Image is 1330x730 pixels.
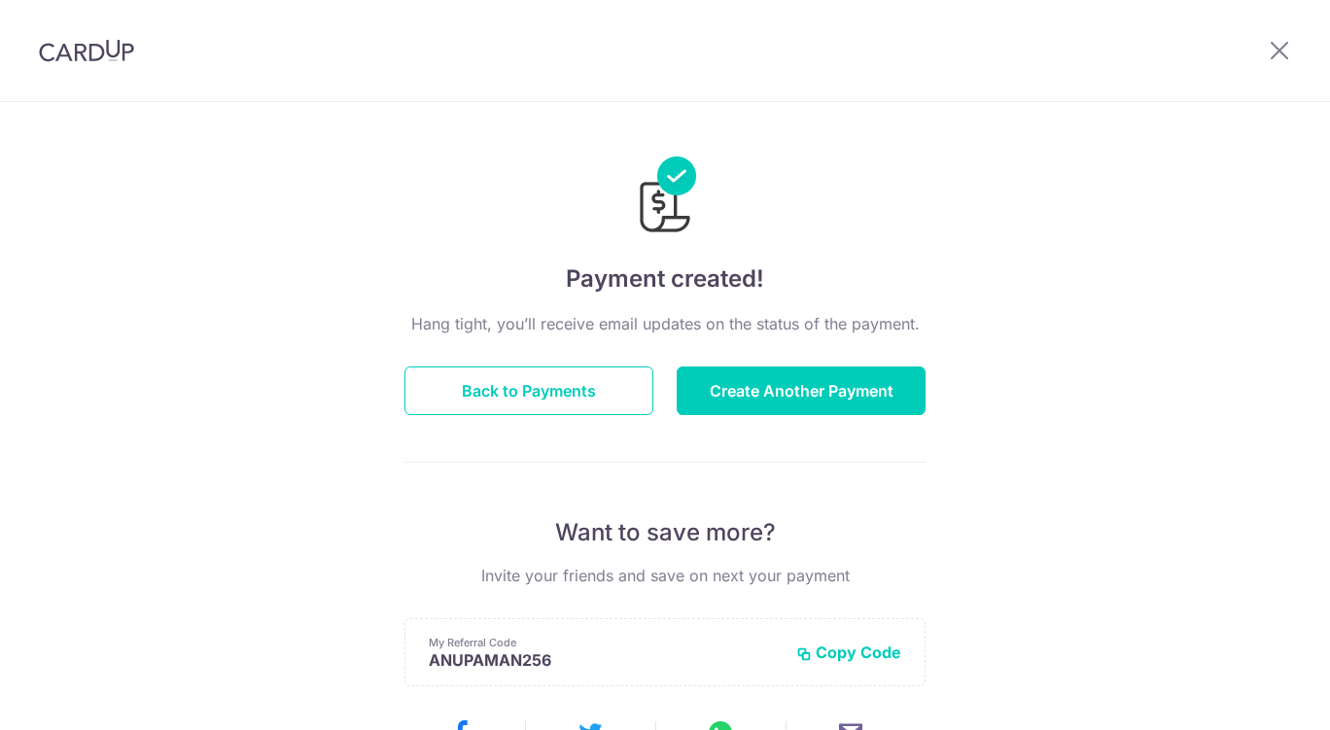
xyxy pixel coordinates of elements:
[39,39,134,62] img: CardUp
[1206,672,1311,720] iframe: Opens a widget where you can find more information
[404,312,926,335] p: Hang tight, you’ll receive email updates on the status of the payment.
[796,643,901,662] button: Copy Code
[429,635,781,650] p: My Referral Code
[404,564,926,587] p: Invite your friends and save on next your payment
[429,650,781,670] p: ANUPAMAN256
[404,366,653,415] button: Back to Payments
[404,517,926,548] p: Want to save more?
[677,366,926,415] button: Create Another Payment
[404,261,926,296] h4: Payment created!
[634,156,696,238] img: Payments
